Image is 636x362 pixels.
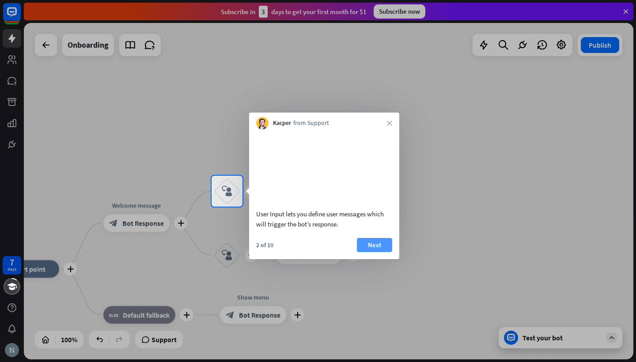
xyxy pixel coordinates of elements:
span: Kacper [273,119,291,128]
i: close [387,121,392,126]
span: from Support [293,119,329,128]
div: 2 of 10 [256,241,273,249]
div: User Input lets you define user messages which will trigger the bot’s response. [256,209,392,229]
button: Open LiveChat chat widget [7,4,34,30]
button: Next [357,238,392,252]
i: block_user_input [222,186,232,196]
